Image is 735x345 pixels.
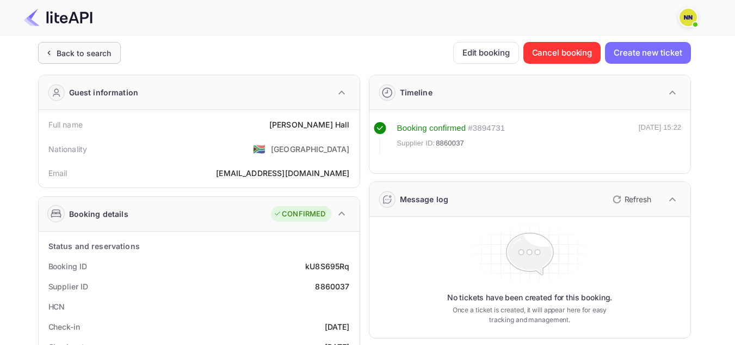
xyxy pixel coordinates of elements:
[605,42,690,64] button: Create new ticket
[48,119,83,130] div: Full name
[57,47,112,59] div: Back to search
[453,42,519,64] button: Edit booking
[48,240,140,252] div: Status and reservations
[305,261,349,272] div: kU8S695Rq
[397,122,466,135] div: Booking confirmed
[523,42,601,64] button: Cancel booking
[48,301,65,312] div: HCN
[69,208,128,220] div: Booking details
[639,122,682,154] div: [DATE] 15:22
[606,191,656,208] button: Refresh
[400,193,449,205] div: Message log
[48,167,67,179] div: Email
[625,193,651,205] p: Refresh
[400,87,433,98] div: Timeline
[48,143,88,155] div: Nationality
[48,281,88,292] div: Supplier ID
[253,139,265,159] span: United States
[436,138,464,149] span: 8860037
[216,167,349,179] div: [EMAIL_ADDRESS][DOMAIN_NAME]
[325,321,350,332] div: [DATE]
[24,9,92,26] img: LiteAPI Logo
[69,87,139,98] div: Guest information
[48,261,87,272] div: Booking ID
[271,143,350,155] div: [GEOGRAPHIC_DATA]
[274,209,325,220] div: CONFIRMED
[48,321,80,332] div: Check-in
[447,292,613,303] p: No tickets have been created for this booking.
[444,305,616,325] p: Once a ticket is created, it will appear here for easy tracking and management.
[269,119,350,130] div: [PERSON_NAME] Hall
[315,281,349,292] div: 8860037
[397,138,435,149] span: Supplier ID:
[680,9,697,26] img: N/A N/A
[468,122,505,135] div: # 3894731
